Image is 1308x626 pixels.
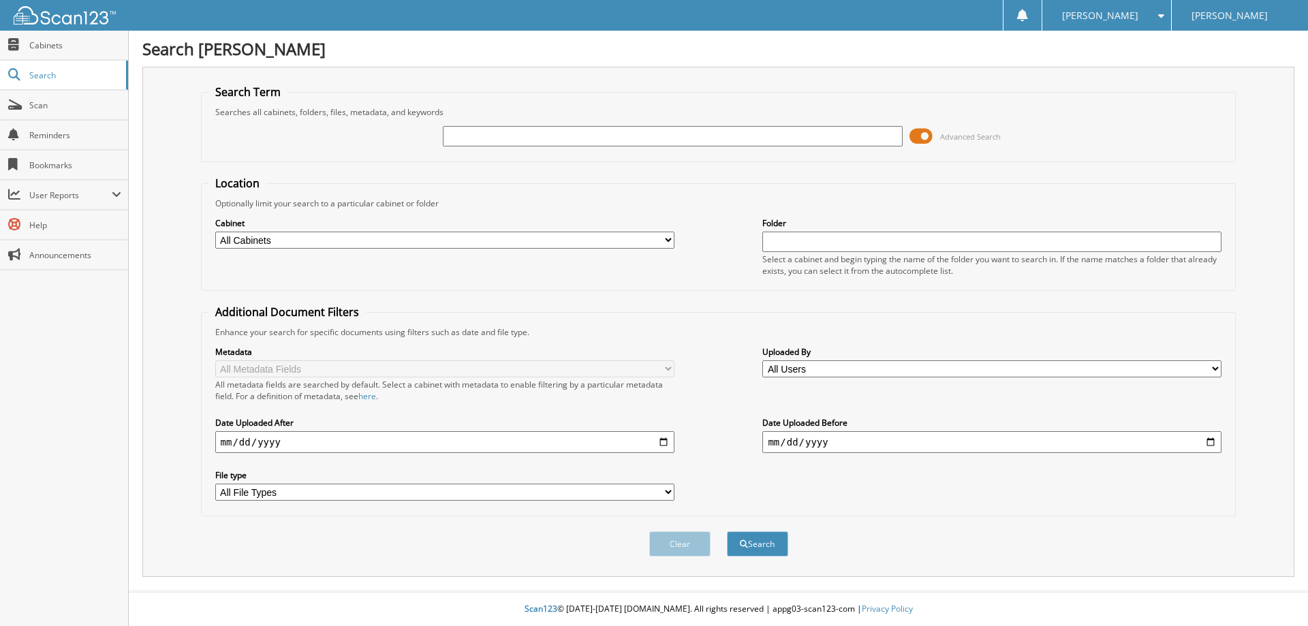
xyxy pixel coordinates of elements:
legend: Additional Document Filters [208,304,366,319]
button: Search [727,531,788,557]
h1: Search [PERSON_NAME] [142,37,1294,60]
div: Enhance your search for specific documents using filters such as date and file type. [208,326,1229,338]
a: Privacy Policy [862,603,913,614]
div: All metadata fields are searched by default. Select a cabinet with metadata to enable filtering b... [215,379,674,402]
span: Search [29,69,119,81]
legend: Search Term [208,84,287,99]
div: Searches all cabinets, folders, files, metadata, and keywords [208,106,1229,118]
label: Folder [762,217,1221,229]
label: Date Uploaded After [215,417,674,428]
a: here [358,390,376,402]
span: Help [29,219,121,231]
div: Optionally limit your search to a particular cabinet or folder [208,198,1229,209]
button: Clear [649,531,711,557]
span: Scan [29,99,121,111]
div: © [DATE]-[DATE] [DOMAIN_NAME]. All rights reserved | appg03-scan123-com | [129,593,1308,626]
span: Announcements [29,249,121,261]
span: Reminders [29,129,121,141]
span: Scan123 [525,603,557,614]
input: start [215,431,674,453]
span: [PERSON_NAME] [1062,12,1138,20]
div: Select a cabinet and begin typing the name of the folder you want to search in. If the name match... [762,253,1221,277]
label: File type [215,469,674,481]
span: User Reports [29,189,112,201]
img: scan123-logo-white.svg [14,6,116,25]
label: Uploaded By [762,346,1221,358]
legend: Location [208,176,266,191]
label: Cabinet [215,217,674,229]
label: Metadata [215,346,674,358]
label: Date Uploaded Before [762,417,1221,428]
span: Bookmarks [29,159,121,171]
input: end [762,431,1221,453]
span: Advanced Search [940,131,1001,142]
span: Cabinets [29,40,121,51]
span: [PERSON_NAME] [1192,12,1268,20]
